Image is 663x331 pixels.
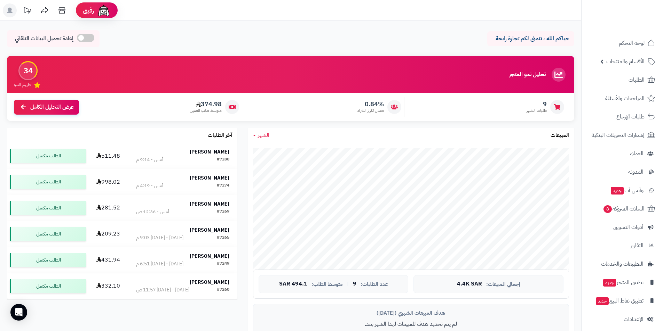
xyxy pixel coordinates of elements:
span: العملاء [630,149,644,158]
span: إشعارات التحويلات البنكية [592,130,645,140]
a: المدونة [586,164,659,180]
a: المراجعات والأسئلة [586,90,659,107]
img: ai-face.png [97,3,111,17]
a: إشعارات التحويلات البنكية [586,127,659,143]
span: أدوات التسويق [613,222,644,232]
span: تقييم النمو [14,82,31,88]
a: تطبيق نقاط البيعجديد [586,292,659,309]
td: 998.02 [89,169,128,195]
strong: [PERSON_NAME] [190,253,229,260]
div: أمس - 9:14 م [136,156,163,163]
span: تطبيق نقاط البيع [595,296,644,306]
span: السلات المتروكة [603,204,645,214]
span: إعادة تحميل البيانات التلقائي [15,35,73,43]
td: 332.10 [89,273,128,299]
span: لوحة التحكم [619,38,645,48]
a: العملاء [586,145,659,162]
strong: [PERSON_NAME] [190,226,229,234]
div: الطلب مكتمل [10,253,86,267]
td: 511.48 [89,143,128,169]
span: جديد [603,279,616,287]
td: 209.23 [89,221,128,247]
div: Open Intercom Messenger [10,304,27,321]
span: 9 [353,281,356,287]
div: [DATE] - [DATE] 9:03 م [136,234,183,241]
span: 494.1 SAR [279,281,307,287]
div: الطلب مكتمل [10,175,86,189]
a: الإعدادات [586,311,659,328]
a: تحديثات المنصة [18,3,36,19]
h3: تحليل نمو المتجر [509,72,546,78]
span: 0.84% [357,100,384,108]
strong: [PERSON_NAME] [190,148,229,156]
span: 8 [603,205,612,213]
span: التقارير [630,241,644,250]
div: [DATE] - [DATE] 11:57 ص [136,287,189,293]
a: عرض التحليل الكامل [14,100,79,115]
div: [DATE] - [DATE] 6:51 م [136,260,183,267]
span: الطلبات [629,75,645,85]
a: لوحة التحكم [586,35,659,51]
td: 281.52 [89,195,128,221]
span: 4.4K SAR [457,281,482,287]
span: معدل تكرار الشراء [357,108,384,114]
div: الطلب مكتمل [10,149,86,163]
a: تطبيق المتجرجديد [586,274,659,291]
a: أدوات التسويق [586,219,659,235]
span: طلبات الإرجاع [616,112,645,122]
div: #7265 [217,234,229,241]
span: تطبيق المتجر [602,278,644,287]
strong: [PERSON_NAME] [190,279,229,286]
p: حياكم الله ، نتمنى لكم تجارة رابحة [492,35,569,43]
div: هدف المبيعات الشهري ([DATE]) [259,309,563,317]
span: 9 [527,100,547,108]
span: التطبيقات والخدمات [601,259,644,269]
a: الشهر [253,131,269,139]
span: المدونة [628,167,644,177]
a: التطبيقات والخدمات [586,256,659,272]
div: #7249 [217,260,229,267]
strong: [PERSON_NAME] [190,200,229,208]
span: طلبات الشهر [527,108,547,114]
span: | [347,281,349,287]
div: #7274 [217,182,229,189]
div: الطلب مكتمل [10,201,86,215]
span: جديد [596,297,609,305]
p: لم يتم تحديد هدف للمبيعات لهذا الشهر بعد. [259,320,563,328]
strong: [PERSON_NAME] [190,174,229,182]
span: الأقسام والمنتجات [606,57,645,66]
span: عرض التحليل الكامل [30,103,74,111]
div: الطلب مكتمل [10,227,86,241]
a: طلبات الإرجاع [586,108,659,125]
span: المراجعات والأسئلة [605,93,645,103]
div: أمس - 4:19 م [136,182,163,189]
span: جديد [611,187,624,195]
div: #7269 [217,208,229,215]
span: وآتس آب [610,185,644,195]
span: متوسط الطلب: [311,281,343,287]
span: رفيق [83,6,94,15]
span: الإعدادات [624,314,644,324]
div: #7260 [217,287,229,293]
h3: آخر الطلبات [208,132,232,139]
span: الشهر [258,131,269,139]
a: التقارير [586,237,659,254]
span: متوسط طلب العميل [190,108,222,114]
div: #7280 [217,156,229,163]
span: 374.98 [190,100,222,108]
span: إجمالي المبيعات: [486,281,520,287]
a: السلات المتروكة8 [586,200,659,217]
div: أمس - 12:36 ص [136,208,169,215]
img: logo-2.png [616,19,656,34]
a: الطلبات [586,72,659,88]
h3: المبيعات [551,132,569,139]
td: 431.94 [89,247,128,273]
div: الطلب مكتمل [10,279,86,293]
span: عدد الطلبات: [361,281,388,287]
a: وآتس آبجديد [586,182,659,199]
